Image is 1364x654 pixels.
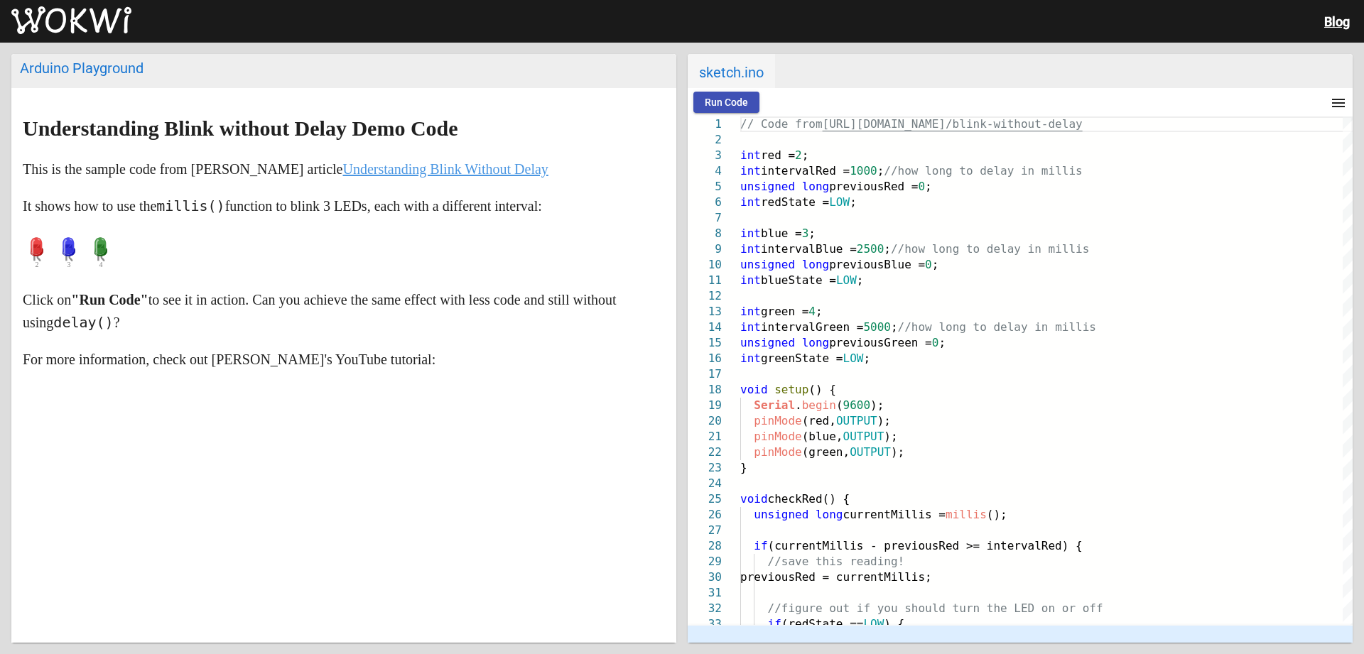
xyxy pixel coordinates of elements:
[795,398,802,412] span: .
[768,617,781,631] span: if
[740,320,761,334] span: int
[768,555,905,568] span: //save this reading!
[754,508,808,521] span: unsigned
[342,161,548,177] a: Understanding Blink Without Delay
[877,164,884,178] span: ;
[688,585,722,601] div: 31
[823,117,946,131] span: [URL][DOMAIN_NAME]
[156,197,224,214] code: millis()
[23,288,665,334] p: Click on to see it in action. Can you achieve the same effect with less code and still without us...
[802,430,843,443] span: (blue,
[688,398,722,413] div: 19
[857,242,884,256] span: 2500
[808,383,836,396] span: () {
[802,445,850,459] span: (green,
[23,348,665,371] p: For more information, check out [PERSON_NAME]'s YouTube tutorial:
[23,117,665,140] h1: Understanding Blink without Delay Demo Code
[23,195,665,217] p: It shows how to use the function to blink 3 LEDs, each with a different interval:
[740,461,747,474] span: }
[987,508,1007,521] span: ();
[688,335,722,351] div: 15
[740,305,761,318] span: int
[1330,94,1347,111] mat-icon: menu
[688,148,722,163] div: 3
[740,258,795,271] span: unsigned
[20,60,668,77] div: Arduino Playground
[802,414,836,427] span: (red,
[754,398,795,412] span: Serial
[754,539,767,552] span: if
[938,336,946,349] span: ;
[836,414,877,427] span: OUTPUT
[802,180,830,193] span: long
[843,430,884,443] span: OUTPUT
[870,398,884,412] span: );
[850,164,877,178] span: 1000
[688,366,722,382] div: 17
[23,158,665,180] p: This is the sample code from [PERSON_NAME] article
[53,314,113,331] code: delay()
[688,163,722,179] div: 4
[891,320,898,334] span: ;
[863,617,884,631] span: LOW
[688,538,722,554] div: 28
[688,429,722,445] div: 21
[688,195,722,210] div: 6
[932,336,939,349] span: 0
[761,242,857,256] span: intervalBlue =
[740,180,795,193] span: unsigned
[843,398,871,412] span: 9600
[761,351,843,365] span: greenState =
[863,351,870,365] span: ;
[688,569,722,585] div: 30
[740,383,768,396] span: void
[688,273,722,288] div: 11
[740,227,761,240] span: int
[688,132,722,148] div: 2
[761,305,808,318] span: green =
[932,258,939,271] span: ;
[740,195,761,209] span: int
[71,292,148,307] strong: "Run Code"
[761,164,850,178] span: intervalRed =
[688,241,722,257] div: 9
[688,116,722,132] div: 1
[705,97,748,108] span: Run Code
[688,257,722,273] div: 10
[843,508,946,521] span: currentMillis =
[802,227,809,240] span: 3
[688,445,722,460] div: 22
[754,445,801,459] span: pinMode
[761,227,802,240] span: blue =
[1324,14,1350,29] a: Blog
[863,320,891,334] span: 5000
[802,398,836,412] span: begin
[688,226,722,241] div: 8
[754,414,801,427] span: pinMode
[829,336,932,349] span: previousGreen =
[808,227,816,240] span: ;
[740,492,768,506] span: void
[891,445,904,459] span: );
[802,148,809,162] span: ;
[843,351,864,365] span: LOW
[688,320,722,335] div: 14
[768,601,1103,615] span: //figure out if you should turn the LED on or off
[688,507,722,523] div: 26
[829,195,850,209] span: LOW
[693,92,759,113] button: Run Code
[740,351,761,365] span: int
[761,273,836,287] span: blueState =
[688,460,722,476] div: 23
[925,180,932,193] span: ;
[925,258,932,271] span: 0
[740,117,823,131] span: // Code from
[688,179,722,195] div: 5
[884,242,891,256] span: ;
[891,242,1089,256] span: //how long to delay in millis
[884,164,1082,178] span: //how long to delay in millis
[884,430,897,443] span: );
[816,305,823,318] span: ;
[688,616,722,632] div: 33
